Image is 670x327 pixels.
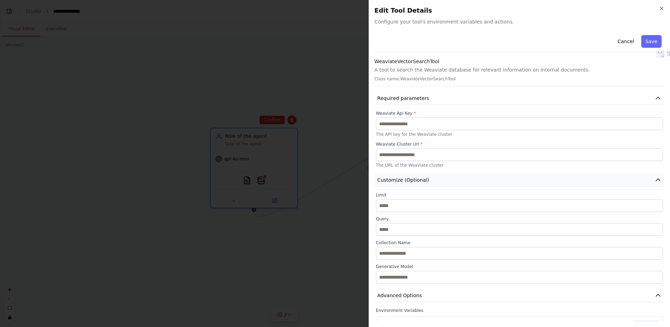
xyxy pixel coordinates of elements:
[375,76,664,82] p: Class name: WeaviateVectorSearchTool
[376,264,663,269] label: Generative Model
[376,111,663,116] label: Weaviate Api Key
[376,192,663,198] label: Limit
[376,216,663,222] label: Query
[613,35,638,48] button: Cancel
[376,162,663,168] p: The URL of the Weaviate cluster
[376,308,663,313] label: Environment Variables
[375,6,664,15] h2: Edit Tool Details
[375,18,664,25] span: Configure your tool's environment variables and actions.
[376,240,663,246] label: Collection Name
[377,292,422,299] span: Advanced Options
[377,176,429,183] span: Customize (Optional)
[375,289,664,302] button: Advanced Options
[375,174,664,187] button: Customize (Optional)
[375,58,664,65] h3: WeaviateVectorSearchTool
[376,141,663,147] label: Weaviate Cluster Url
[641,35,662,48] button: Save
[377,95,429,102] span: Required parameters
[376,132,663,137] p: The API key for the Weaviate cluster
[375,92,664,105] button: Required parameters
[375,66,664,73] p: A tool to search the Weaviate database for relevant information on internal documents.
